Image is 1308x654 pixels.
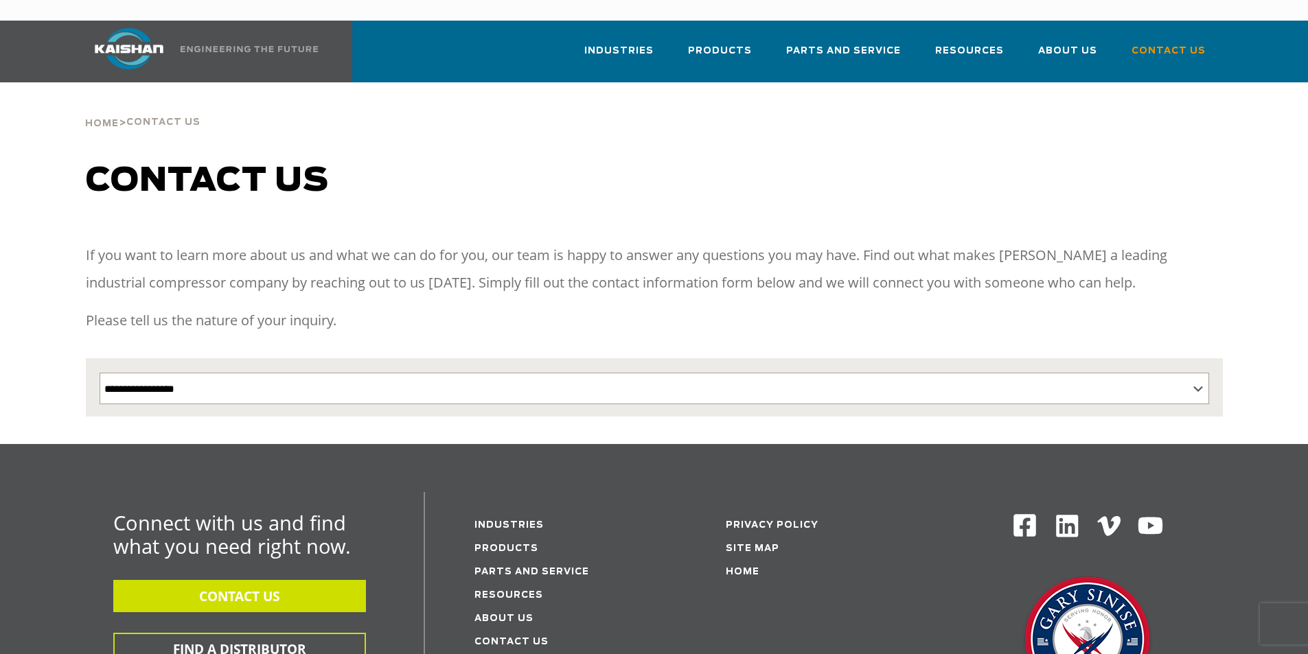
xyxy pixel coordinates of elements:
span: Home [85,119,119,128]
a: Privacy Policy [726,521,818,530]
img: Vimeo [1097,516,1121,536]
a: Parts and service [474,568,589,576]
div: > [85,82,200,135]
p: If you want to learn more about us and what we can do for you, our team is happy to answer any qu... [86,242,1223,296]
a: Products [688,33,752,80]
a: Industries [474,521,544,530]
span: Contact Us [1132,43,1206,59]
a: About Us [474,614,533,623]
span: Contact us [86,165,329,198]
a: Industries [584,33,654,80]
a: Site Map [726,544,779,553]
a: About Us [1038,33,1097,80]
span: Resources [935,43,1004,59]
a: Home [85,117,119,129]
span: Connect with us and find what you need right now. [113,509,351,559]
button: CONTACT US [113,580,366,612]
a: Kaishan USA [78,21,321,82]
span: About Us [1038,43,1097,59]
span: Parts and Service [786,43,901,59]
a: Resources [474,591,543,600]
img: Facebook [1012,513,1037,538]
img: Youtube [1137,513,1164,539]
img: Linkedin [1054,513,1081,539]
a: Parts and Service [786,33,901,80]
span: Products [688,43,752,59]
img: kaishan logo [78,28,181,69]
a: Resources [935,33,1004,80]
a: Home [726,568,759,576]
span: Industries [584,43,654,59]
img: Engineering the future [181,46,318,52]
p: Please tell us the nature of your inquiry. [86,307,1223,334]
a: Contact Us [1132,33,1206,80]
a: Contact Us [474,638,549,646]
span: Contact Us [126,118,200,127]
a: Products [474,544,538,553]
